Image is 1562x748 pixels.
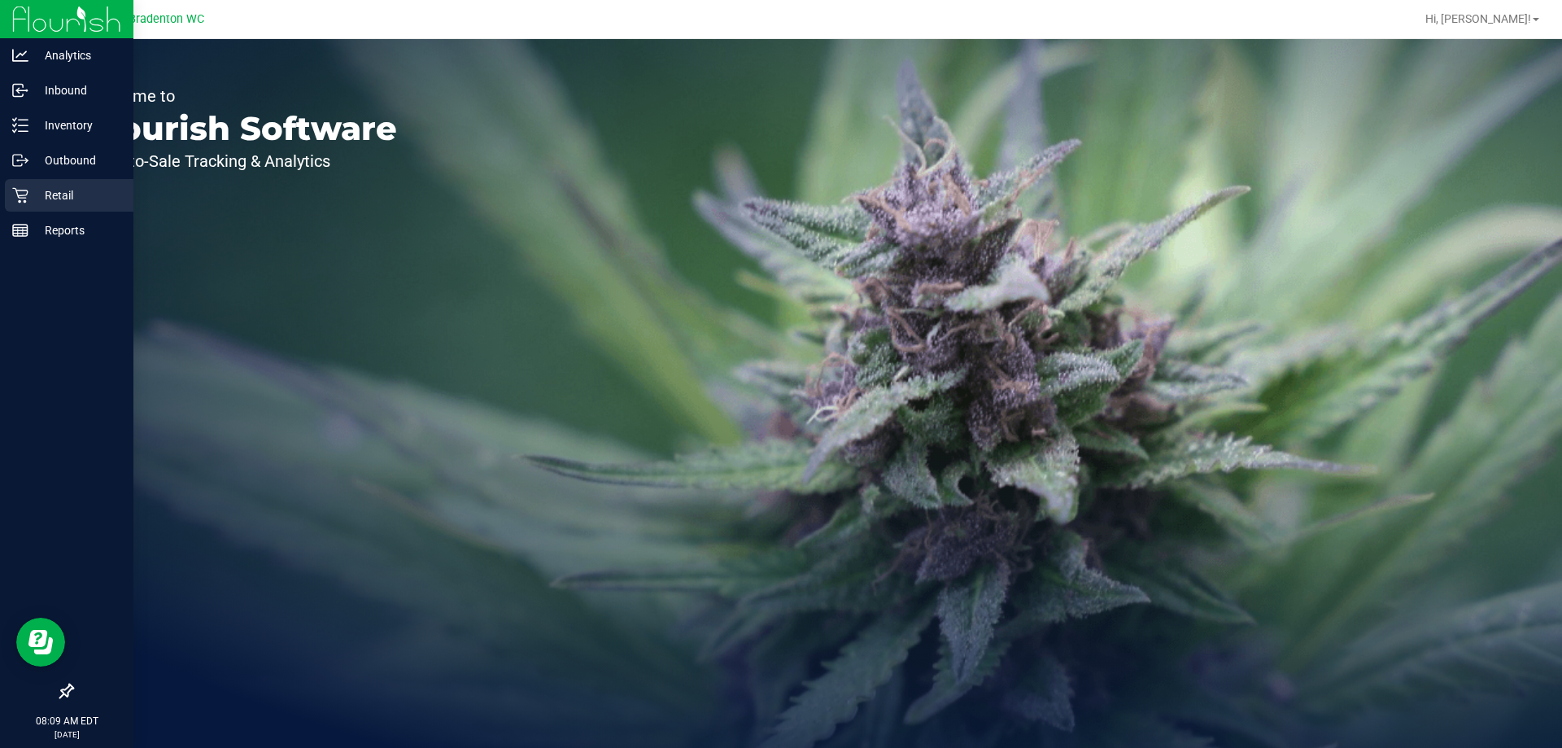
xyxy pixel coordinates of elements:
[12,187,28,203] inline-svg: Retail
[28,186,126,205] p: Retail
[16,618,65,667] iframe: Resource center
[1425,12,1531,25] span: Hi, [PERSON_NAME]!
[28,221,126,240] p: Reports
[129,12,204,26] span: Bradenton WC
[28,116,126,135] p: Inventory
[12,47,28,63] inline-svg: Analytics
[28,46,126,65] p: Analytics
[7,728,126,741] p: [DATE]
[7,714,126,728] p: 08:09 AM EDT
[12,82,28,98] inline-svg: Inbound
[88,153,397,169] p: Seed-to-Sale Tracking & Analytics
[28,151,126,170] p: Outbound
[12,222,28,238] inline-svg: Reports
[12,117,28,133] inline-svg: Inventory
[28,81,126,100] p: Inbound
[88,88,397,104] p: Welcome to
[12,152,28,168] inline-svg: Outbound
[88,112,397,145] p: Flourish Software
